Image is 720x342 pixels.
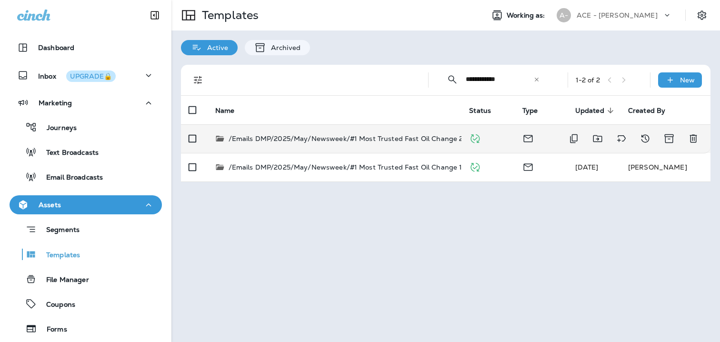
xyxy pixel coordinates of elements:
[10,219,162,240] button: Segments
[37,124,77,133] p: Journeys
[38,70,116,80] p: Inbox
[10,142,162,162] button: Text Broadcasts
[10,319,162,339] button: Forms
[141,6,168,25] button: Collapse Sidebar
[469,107,491,115] span: Status
[443,70,462,89] button: Collapse Search
[70,73,112,80] div: UPGRADE🔒
[684,129,703,148] button: Delete
[469,162,481,171] span: Published
[620,153,710,181] td: [PERSON_NAME]
[469,133,481,142] span: Published
[10,38,162,57] button: Dashboard
[522,106,550,115] span: Type
[636,129,655,148] button: View Changelog
[202,44,228,51] p: Active
[10,93,162,112] button: Marketing
[575,163,599,171] span: Avie Magner
[266,44,300,51] p: Archived
[10,167,162,187] button: Email Broadcasts
[10,195,162,214] button: Assets
[557,8,571,22] div: A-
[37,301,75,310] p: Coupons
[229,134,488,143] p: /Emails DMP/2025/May/Newsweek/#1 Most Trusted Fast Oil Change 25% OFF
[37,251,80,260] p: Templates
[198,8,259,22] p: Templates
[507,11,547,20] span: Working as:
[10,244,162,264] button: Templates
[522,133,534,142] span: Email
[577,11,658,19] p: ACE - [PERSON_NAME]
[680,76,695,84] p: New
[522,162,534,171] span: Email
[37,173,103,182] p: Email Broadcasts
[575,107,604,115] span: Updated
[66,70,116,82] button: UPGRADE🔒
[628,107,665,115] span: Created By
[10,66,162,85] button: InboxUPGRADE🔒
[469,106,503,115] span: Status
[10,117,162,137] button: Journeys
[39,201,61,209] p: Assets
[660,129,679,148] button: Archive
[693,7,710,24] button: Settings
[38,44,74,51] p: Dashboard
[189,70,208,90] button: Filters
[10,294,162,314] button: Coupons
[564,129,583,148] button: Duplicate
[10,269,162,289] button: File Manager
[37,226,80,235] p: Segments
[215,107,235,115] span: Name
[588,129,607,148] button: Move to folder
[37,276,89,285] p: File Manager
[37,149,99,158] p: Text Broadcasts
[215,106,247,115] span: Name
[229,162,487,172] p: /Emails DMP/2025/May/Newsweek/#1 Most Trusted Fast Oil Change 15% OFF
[522,107,538,115] span: Type
[576,76,600,84] div: 1 - 2 of 2
[575,106,617,115] span: Updated
[612,129,631,148] button: Add tags
[37,325,67,334] p: Forms
[628,106,678,115] span: Created By
[39,99,72,107] p: Marketing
